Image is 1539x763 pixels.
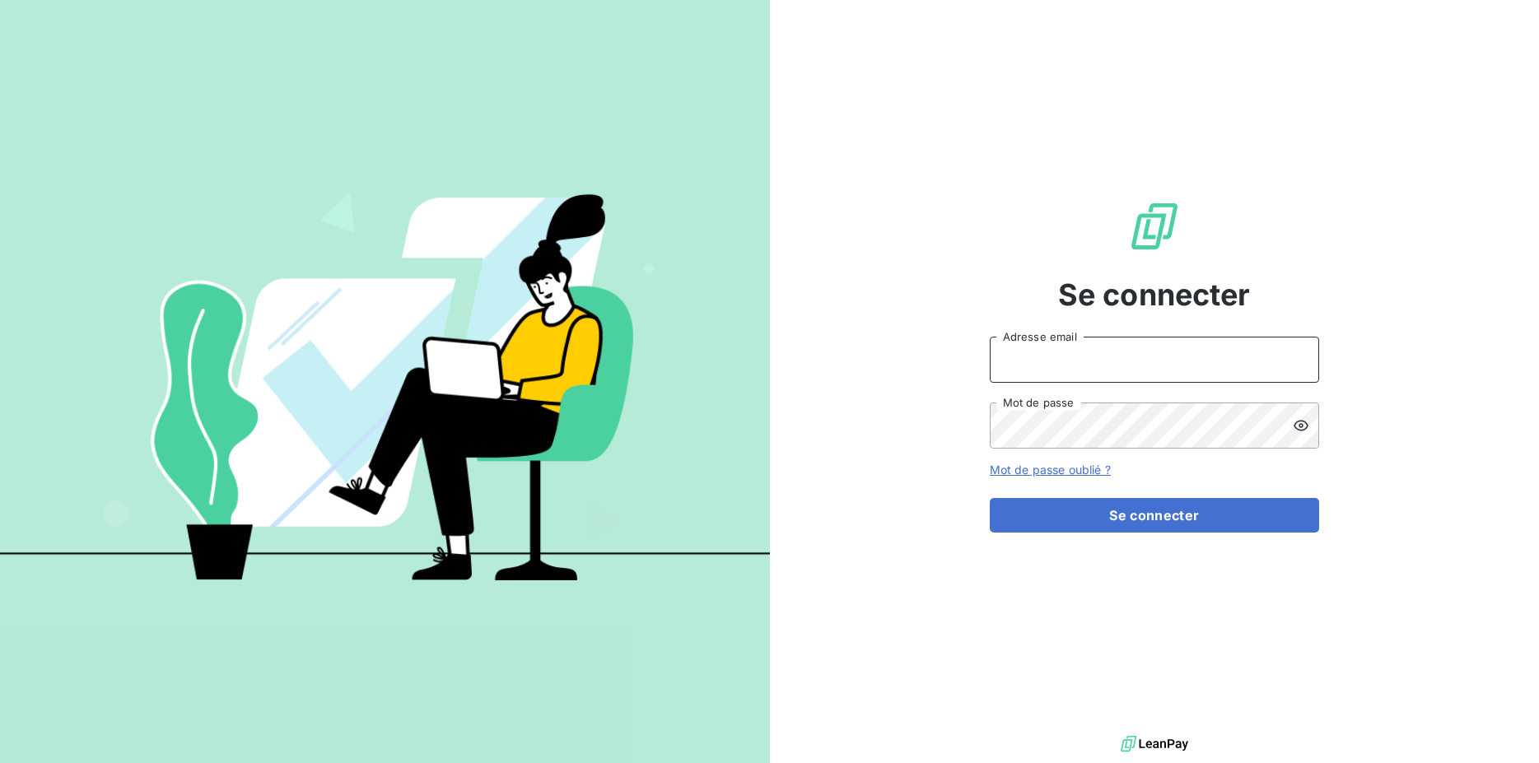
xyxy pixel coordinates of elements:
[1058,272,1251,317] span: Se connecter
[990,498,1319,533] button: Se connecter
[990,337,1319,383] input: placeholder
[1128,200,1181,253] img: Logo LeanPay
[1121,732,1188,756] img: logo
[990,463,1111,477] a: Mot de passe oublié ?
